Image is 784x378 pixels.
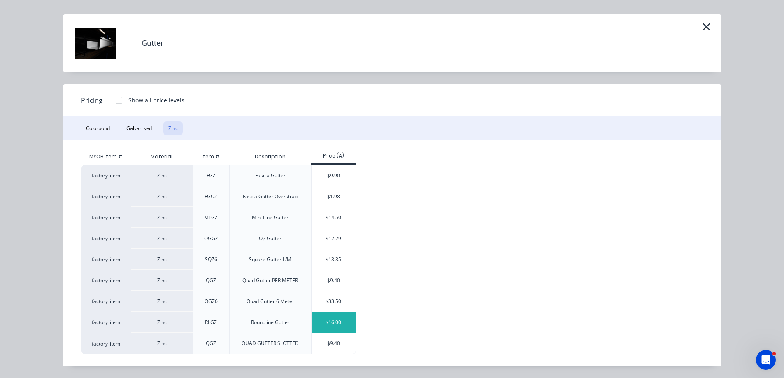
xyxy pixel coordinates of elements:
[259,235,281,242] div: Og Gutter
[81,312,131,333] div: factory_item
[128,96,184,104] div: Show all price levels
[81,291,131,312] div: factory_item
[205,298,218,305] div: QGZ6
[81,148,131,165] div: MYOB Item #
[131,291,193,312] div: Zinc
[131,333,193,354] div: Zinc
[121,121,157,135] button: Galvanised
[243,193,298,200] div: Fascia Gutter Overstrap
[205,256,217,263] div: SQZ6
[312,270,356,291] div: $9.40
[131,207,193,228] div: Zinc
[312,207,356,228] div: $14.50
[81,121,115,135] button: Colorbond
[252,214,288,221] div: Mini Line Gutter
[81,228,131,249] div: factory_item
[312,333,356,354] div: $9.40
[247,298,294,305] div: Quad Gutter 6 Meter
[205,193,217,200] div: FGOZ
[249,256,291,263] div: Square Gutter L/M
[81,333,131,354] div: factory_item
[204,214,218,221] div: MLGZ
[81,95,102,105] span: Pricing
[131,148,193,165] div: Material
[81,207,131,228] div: factory_item
[131,165,193,186] div: Zinc
[129,35,176,51] h4: Gutter
[81,249,131,270] div: factory_item
[206,340,216,347] div: QGZ
[312,312,356,333] div: $16.00
[81,186,131,207] div: factory_item
[312,186,356,207] div: $1.98
[311,152,356,160] div: Price (A)
[81,165,131,186] div: factory_item
[131,228,193,249] div: Zinc
[312,228,356,249] div: $12.29
[131,249,193,270] div: Zinc
[242,340,299,347] div: QUAD GUTTER SLOTTED
[248,146,292,167] div: Description
[312,165,356,186] div: $9.90
[131,270,193,291] div: Zinc
[131,312,193,333] div: Zinc
[255,172,286,179] div: Fascia Gutter
[163,121,183,135] button: Zinc
[195,146,226,167] div: Item #
[207,172,216,179] div: FGZ
[204,235,218,242] div: OGGZ
[312,249,356,270] div: $13.35
[756,350,776,370] iframe: Intercom live chat
[131,186,193,207] div: Zinc
[81,270,131,291] div: factory_item
[242,277,298,284] div: Quad Gutter PER METER
[75,23,116,64] img: Gutter
[205,319,217,326] div: RLGZ
[206,277,216,284] div: QGZ
[251,319,290,326] div: Roundline Gutter
[312,291,356,312] div: $33.50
